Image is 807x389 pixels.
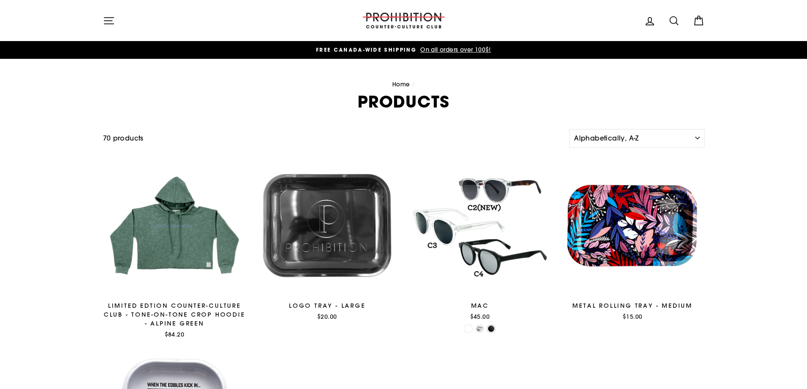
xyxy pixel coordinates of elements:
a: FREE CANADA-WIDE SHIPPING On all orders over 100$! [105,45,702,55]
a: Home [392,80,410,88]
span: FREE CANADA-WIDE SHIPPING [316,46,416,53]
div: LOGO TRAY - LARGE [255,301,399,310]
span: On all orders over 100$! [418,46,491,53]
h1: Products [103,94,704,110]
div: METAL ROLLING TRAY - MEDIUM [561,301,704,310]
img: PROHIBITION COUNTER-CULTURE CLUB [361,13,446,28]
div: $45.00 [408,312,552,321]
a: METAL ROLLING TRAY - MEDIUM$15.00 [561,154,704,324]
div: $15.00 [561,312,704,321]
a: MAC$45.00 [408,154,552,324]
div: MAC [408,301,552,310]
nav: breadcrumbs [103,80,704,89]
div: 70 products [103,133,566,144]
span: / [412,80,415,88]
a: LIMITED EDTION COUNTER-CULTURE CLUB - TONE-ON-TONE CROP HOODIE - ALPINE GREEN$84.20 [103,154,247,342]
div: $20.00 [255,312,399,321]
div: LIMITED EDTION COUNTER-CULTURE CLUB - TONE-ON-TONE CROP HOODIE - ALPINE GREEN [103,301,247,328]
div: $84.20 [103,330,247,339]
a: LOGO TRAY - LARGE$20.00 [255,154,399,324]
